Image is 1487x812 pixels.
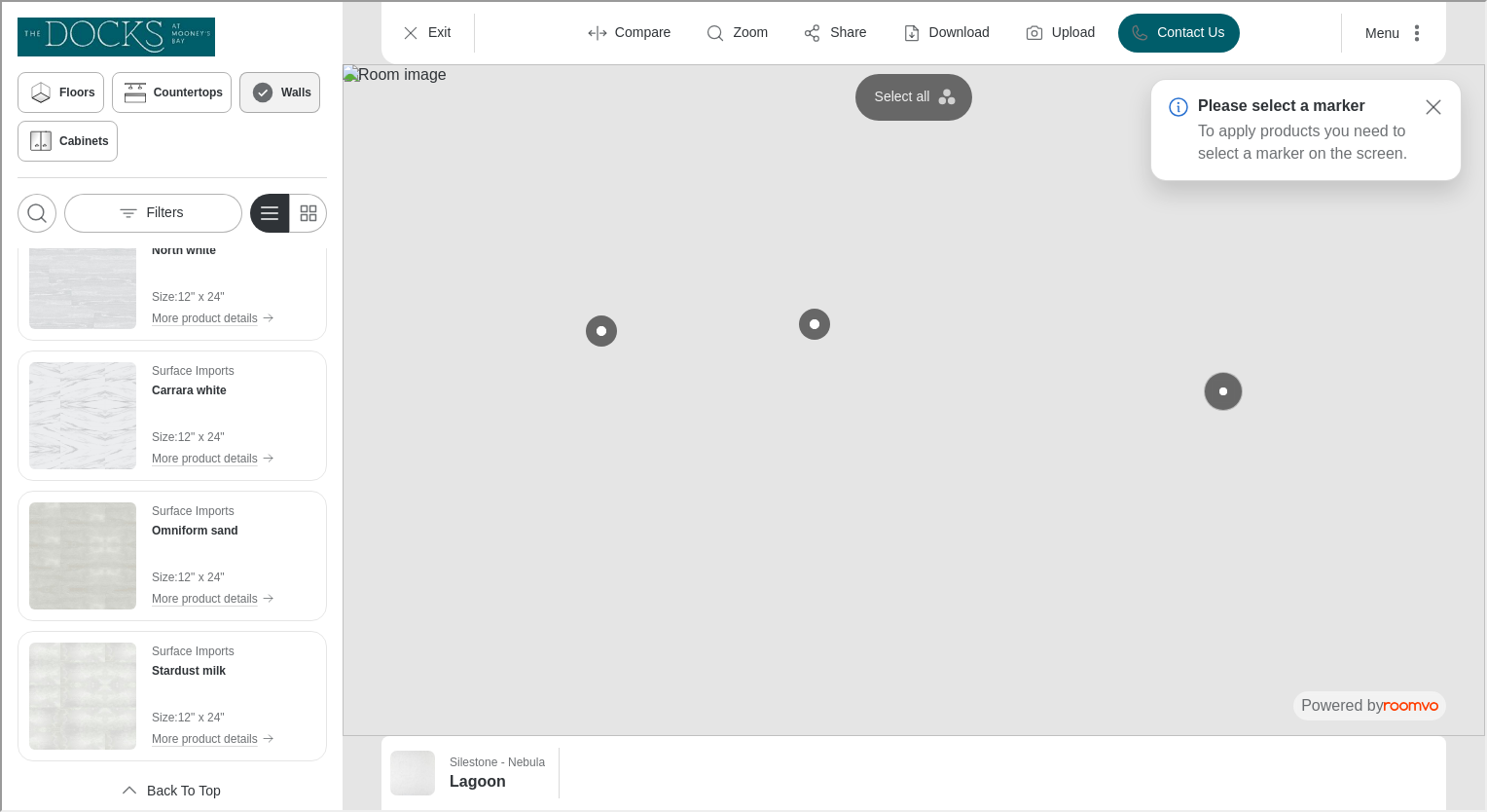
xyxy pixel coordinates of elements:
[150,240,214,257] h4: North white
[248,192,287,231] button: Switch to detail view
[176,426,223,444] p: 12" x 24"
[176,707,223,724] p: 12" x 24"
[1196,119,1412,163] p: To apply products you need to select a marker on the screen.
[341,62,1483,734] img: Room image
[927,21,988,41] p: Download
[62,192,240,231] button: Open the filters menu
[152,82,221,99] h6: Countertops
[57,82,93,99] h6: Floors
[16,769,325,808] button: Scroll back to the beginning
[442,748,549,794] button: Show details for Lagoon
[150,707,176,724] p: Size :
[1382,700,1436,709] img: roomvo_wordmark.svg
[1299,693,1436,715] div: The visualizer is powered by Roomvo.
[789,12,880,51] button: Share
[150,728,256,746] p: More product details
[16,192,54,231] button: Open search box
[16,119,116,160] button: Cabinets
[150,360,233,378] p: Surface Imports
[16,16,213,55] img: Logo representing The Docks.
[387,12,464,51] button: Exit
[16,629,325,759] div: See Stardust milk in the room
[16,16,213,55] a: Go to The Docks's website.
[150,286,176,304] p: Size :
[150,726,272,748] button: More product details
[150,306,272,327] button: More product details
[150,567,176,584] p: Size :
[150,448,256,465] p: More product details
[692,12,781,51] button: Zoom room image
[150,500,233,518] p: Surface Imports
[144,202,181,221] p: Filters
[613,21,670,41] p: Compare
[237,70,318,111] button: Walls
[27,500,134,608] img: Omniform sand. Link opens in a new window.
[27,360,134,467] img: Carrara white. Link opens in a new window.
[861,80,963,111] button: Select all
[110,70,230,111] button: Countertops
[176,286,223,304] p: 12" x 24"
[889,12,1003,51] button: Download
[16,70,102,111] button: Floors
[1011,12,1108,51] button: Upload a picture of your room
[16,489,325,619] div: See Omniform sand in the room
[1155,21,1222,41] p: Contact Us
[150,308,256,325] p: More product details
[448,752,543,769] p: Silestone - Nebula
[150,660,224,678] h4: Stardust milk
[150,380,225,397] h4: Carrara white
[176,567,223,584] p: 12" x 24"
[16,349,325,479] div: See Carrara white in the room
[248,192,325,231] div: Product List Mode Selector
[150,588,256,606] p: More product details
[286,192,325,231] button: Switch to simple view
[57,130,107,148] h6: Cabinets
[1050,21,1093,41] label: Upload
[1412,86,1451,125] button: Close surface marker warning
[1196,93,1412,115] h6: Please select a marker
[27,220,134,327] img: North white. Link opens in a new window.
[731,21,766,41] p: Zoom
[1348,12,1436,51] button: More actions
[150,446,272,467] button: More product details
[828,21,864,41] p: Share
[388,749,433,794] img: Lagoon
[426,21,449,41] p: Exit
[448,769,543,791] h6: Lagoon
[150,426,176,444] p: Size :
[279,82,309,99] h6: Walls
[1116,12,1238,51] button: Contact Us
[574,12,685,51] button: Enter compare mode
[150,520,236,537] h4: Omniform sand
[16,208,325,339] div: See North white in the room
[150,641,233,658] p: Surface Imports
[150,586,272,608] button: More product details
[1299,693,1436,715] p: Powered by
[873,86,928,105] p: Select all
[27,641,134,748] img: Stardust milk. Link opens in a new window.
